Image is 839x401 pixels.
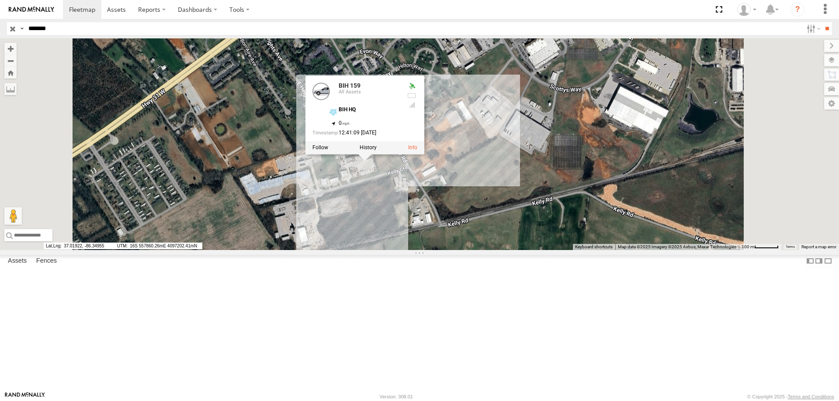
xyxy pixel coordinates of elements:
button: Zoom in [4,43,17,55]
div: Valid GPS Fix [407,83,417,90]
label: Map Settings [824,97,839,110]
span: 100 m [742,244,754,249]
i: ? [790,3,804,17]
label: Realtime tracking of Asset [312,144,328,151]
span: Map data ©2025 Imagery ©2025 Airbus, Maxar Technologies [618,244,736,249]
div: All Assets [339,89,400,95]
label: Assets [3,255,31,267]
a: BIH 159 [339,82,361,89]
button: Map Scale: 100 m per 52 pixels [739,244,781,250]
div: © Copyright 2025 - [747,394,834,399]
div: Last Event GSM Signal Strength [407,102,417,109]
button: Zoom out [4,55,17,67]
span: 0 [339,120,350,127]
label: Hide Summary Table [824,255,832,267]
label: Dock Summary Table to the Left [806,255,815,267]
label: Search Filter Options [803,22,822,35]
div: BIH HQ [339,107,400,113]
span: 16S 557860.26mE 4097202.41mN [115,243,202,249]
a: View Asset Details [312,83,330,100]
a: View Asset Details [408,144,417,151]
img: rand-logo.svg [9,7,54,13]
a: Terms (opens in new tab) [786,245,795,249]
a: Visit our Website [5,392,45,401]
span: 37.01922, -86.34955 [44,243,114,249]
label: Dock Summary Table to the Right [815,255,823,267]
div: Date/time of location update [312,130,400,136]
label: Measure [4,83,17,95]
div: No battery health information received from this device. [407,92,417,99]
a: Report a map error [801,244,836,249]
button: Keyboard shortcuts [575,244,613,250]
label: View Asset History [360,144,377,151]
label: Search Query [18,22,25,35]
div: Nele . [734,3,759,16]
label: Fences [32,255,61,267]
div: Version: 308.01 [380,394,413,399]
button: Zoom Home [4,67,17,79]
button: Drag Pegman onto the map to open Street View [4,207,22,225]
a: Terms and Conditions [788,394,834,399]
